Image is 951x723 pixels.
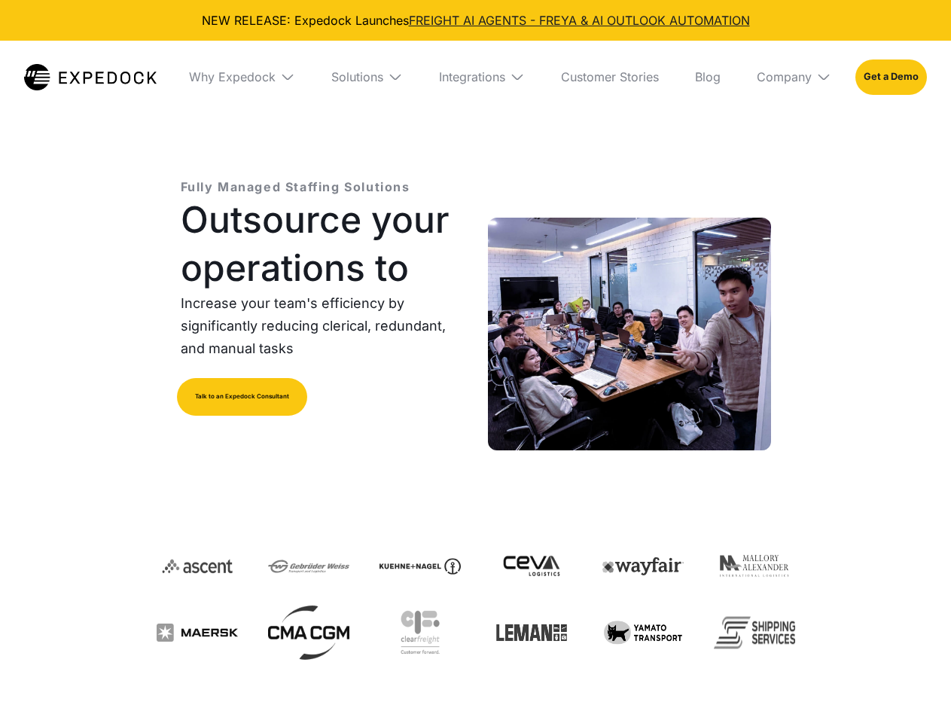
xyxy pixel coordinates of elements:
[745,41,843,113] div: Company
[177,41,307,113] div: Why Expedock
[12,12,939,29] div: NEW RELEASE: Expedock Launches
[319,41,415,113] div: Solutions
[177,378,307,416] a: Talk to an Expedock Consultant
[549,41,671,113] a: Customer Stories
[439,69,505,84] div: Integrations
[757,69,812,84] div: Company
[181,196,464,292] h1: Outsource your operations to
[409,13,750,28] a: FREIGHT AI AGENTS - FREYA & AI OUTLOOK AUTOMATION
[189,69,276,84] div: Why Expedock
[855,59,927,94] a: Get a Demo
[181,178,410,196] p: Fully Managed Staffing Solutions
[876,651,951,723] iframe: Chat Widget
[331,69,383,84] div: Solutions
[683,41,733,113] a: Blog
[181,292,464,360] p: Increase your team's efficiency by significantly reducing clerical, redundant, and manual tasks
[427,41,537,113] div: Integrations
